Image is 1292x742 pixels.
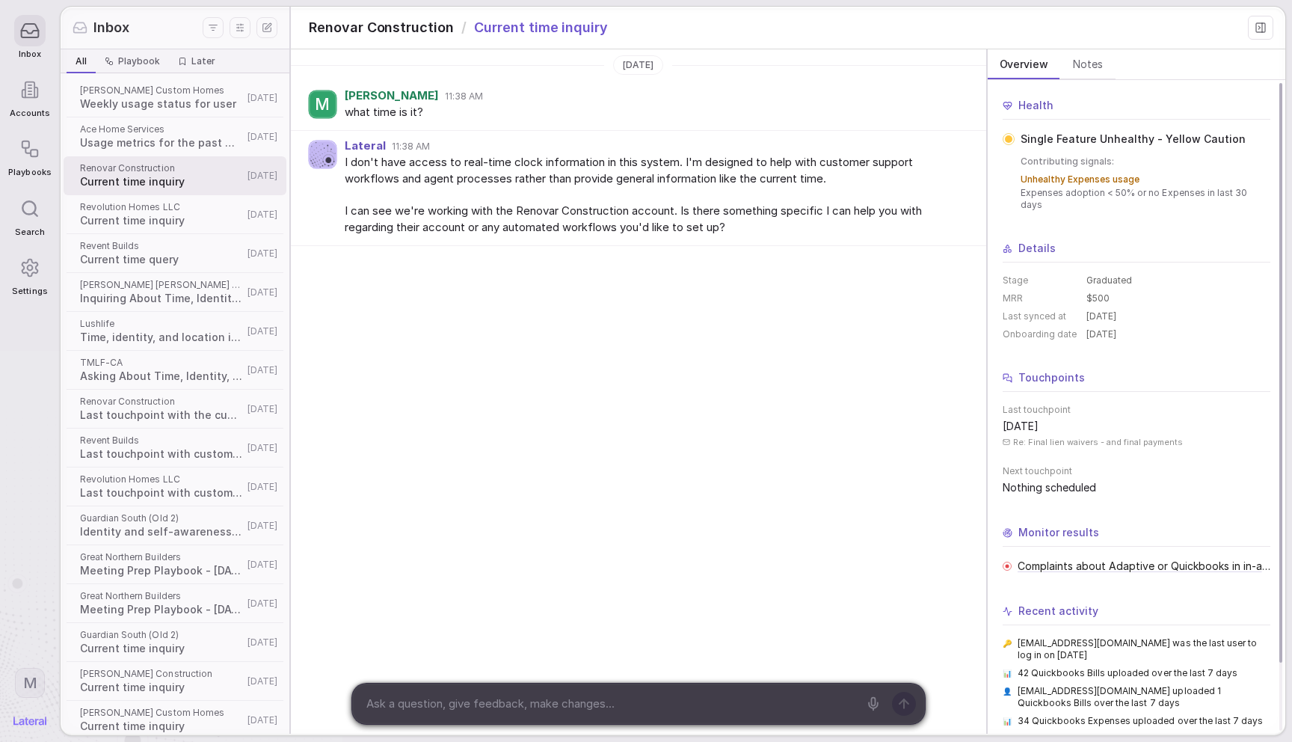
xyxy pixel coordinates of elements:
[345,140,386,153] span: Lateral
[474,18,608,37] span: Current time inquiry
[80,563,243,578] span: Meeting Prep Playbook - [DATE] 10:02
[19,49,41,59] span: Inbox
[1021,156,1270,168] span: Contributing signals:
[8,168,51,177] span: Playbooks
[80,252,243,267] span: Current time query
[64,273,286,312] a: [PERSON_NAME] [PERSON_NAME] Custom HomesInquiring About Time, Identity, and Location[DATE]
[64,156,286,195] a: Renovar ConstructionCurrent time inquiry[DATE]
[64,429,286,467] a: Revent BuildsLast touchpoint with customer[DATE]
[247,131,277,143] span: [DATE]
[64,195,286,234] a: Revolution Homes LLCCurrent time inquiry[DATE]
[64,390,286,429] a: Renovar ConstructionLast touchpoint with the customer[DATE]
[80,641,243,656] span: Current time inquiry
[64,623,286,662] a: Guardian South (Old 2)Current time inquiry[DATE]
[247,559,277,571] span: [DATE]
[80,512,243,524] span: Guardian South (Old 2)
[80,719,243,734] span: Current time inquiry
[247,170,277,182] span: [DATE]
[247,675,277,687] span: [DATE]
[64,117,286,156] a: Ace Home ServicesUsage metrics for the past week[DATE]
[1003,404,1270,416] span: Last touchpoint
[1003,292,1077,304] dt: MRR
[80,162,243,174] span: Renovar Construction
[80,135,243,150] span: Usage metrics for the past week
[80,330,243,345] span: Time, identity, and location inquiry
[64,351,286,390] a: TMLF-CAAsking About Time, Identity, and Location[DATE]
[1003,419,1039,434] span: [DATE]
[8,67,51,126] a: Accounts
[1021,174,1270,185] span: Unhealthy Expenses usage
[80,213,243,228] span: Current time inquiry
[247,637,277,649] span: [DATE]
[1018,525,1099,540] span: Monitor results
[80,551,243,563] span: Great Northern Builders
[230,17,250,38] button: Display settings
[80,96,243,111] span: Weekly usage status for user
[1018,604,1098,619] span: Recent activity
[1003,465,1270,477] span: Next touchpoint
[76,55,87,67] span: All
[1067,54,1109,75] span: Notes
[1003,328,1077,340] dt: Onboarding date
[247,403,277,415] span: [DATE]
[64,506,286,545] a: Guardian South (Old 2)Identity and self-awareness exploration[DATE]
[64,545,286,584] a: Great Northern BuildersMeeting Prep Playbook - [DATE] 10:02[DATE]
[1003,686,1012,709] span: 👤
[1003,310,1077,322] dt: Last synced at
[8,7,51,67] a: Inbox
[8,245,51,304] a: Settings
[1018,715,1264,727] span: 34 Quickbooks Expenses uploaded over the last 7 days
[80,85,243,96] span: [PERSON_NAME] Custom Homes
[64,662,286,701] a: [PERSON_NAME] ConstructionCurrent time inquiry[DATE]
[1021,132,1246,147] span: Single Feature Unhealthy - Yellow Caution
[247,481,277,493] span: [DATE]
[1003,668,1012,679] span: 📊
[80,629,243,641] span: Guardian South (Old 2)
[1086,292,1110,304] span: $500
[1018,637,1270,661] span: [EMAIL_ADDRESS][DOMAIN_NAME] was the last user to log in on [DATE]
[1018,667,1237,679] span: 42 Quickbooks Bills uploaded over the last 7 days
[445,91,483,102] span: 11:38 AM
[1018,370,1085,385] span: Touchpoints
[80,447,243,462] span: Last touchpoint with customer
[80,680,243,695] span: Current time inquiry
[345,90,439,102] span: [PERSON_NAME]
[1003,480,1270,495] span: Nothing scheduled
[247,598,277,610] span: [DATE]
[80,524,243,539] span: Identity and self-awareness exploration
[203,17,224,38] button: Filters
[13,717,46,726] img: Lateral
[80,485,243,500] span: Last touchpoint with customer
[80,369,243,384] span: Asking About Time, Identity, and Location
[1021,187,1270,211] span: Expenses adoption < 50% or no Expenses in last 30 days
[10,108,50,118] span: Accounts
[80,707,243,719] span: [PERSON_NAME] Custom Homes
[247,714,277,726] span: [DATE]
[247,364,277,376] span: [DATE]
[80,435,243,447] span: Revent Builds
[80,590,243,602] span: Great Northern Builders
[1013,437,1183,447] span: Re: Final lien waivers - and final payments
[23,673,37,693] span: M
[64,467,286,506] a: Revolution Homes LLCLast touchpoint with customer[DATE]
[80,357,243,369] span: TMLF-CA
[64,701,286,740] a: [PERSON_NAME] Custom HomesCurrent time inquiry[DATE]
[12,286,47,296] span: Settings
[80,318,243,330] span: Lushlife
[315,95,330,114] span: M
[1018,685,1270,709] span: [EMAIL_ADDRESS][DOMAIN_NAME] uploaded 1 Quickbooks Bills over the last 7 days
[247,209,277,221] span: [DATE]
[8,126,51,185] a: Playbooks
[1086,328,1116,340] span: [DATE]
[247,92,277,104] span: [DATE]
[309,141,336,168] img: Agent avatar
[80,396,243,408] span: Renovar Construction
[80,602,243,617] span: Meeting Prep Playbook - [DATE] 10:01
[64,584,286,623] a: Great Northern BuildersMeeting Prep Playbook - [DATE] 10:01[DATE]
[247,442,277,454] span: [DATE]
[247,520,277,532] span: [DATE]
[345,154,962,188] span: I don't have access to real-time clock information in this system. I'm designed to help with cust...
[118,55,160,67] span: Playbook
[247,248,277,260] span: [DATE]
[623,59,653,71] span: [DATE]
